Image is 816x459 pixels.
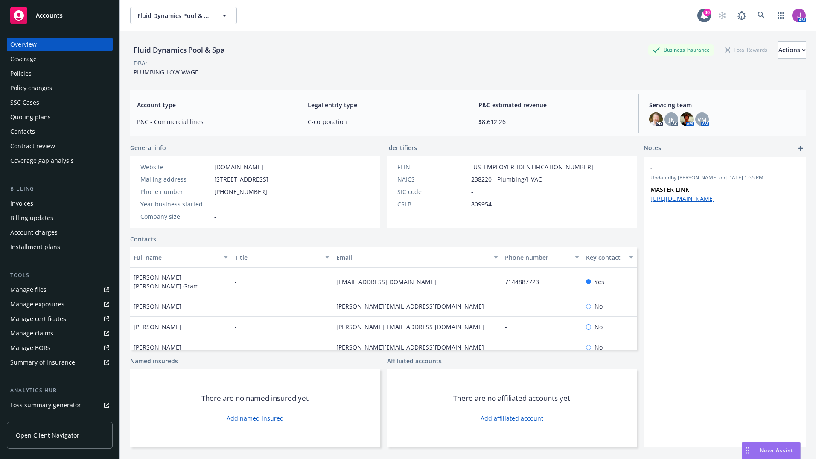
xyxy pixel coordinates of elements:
[481,414,543,423] a: Add affiliated account
[214,212,216,221] span: -
[733,7,750,24] a: Report a Bug
[505,323,514,331] a: -
[10,154,74,168] div: Coverage gap analysis
[10,81,52,95] div: Policy changes
[134,322,181,331] span: [PERSON_NAME]
[235,322,237,331] span: -
[7,3,113,27] a: Accounts
[336,278,443,286] a: [EMAIL_ADDRESS][DOMAIN_NAME]
[742,442,753,459] div: Drag to move
[10,139,55,153] div: Contract review
[471,162,593,171] span: [US_EMPLOYER_IDENTIFICATION_NUMBER]
[478,100,628,109] span: P&C estimated revenue
[130,356,178,365] a: Named insureds
[7,185,113,193] div: Billing
[336,253,489,262] div: Email
[7,327,113,340] a: Manage claims
[650,174,799,182] span: Updated by [PERSON_NAME] on [DATE] 1:56 PM
[7,386,113,395] div: Analytics hub
[7,125,113,138] a: Contacts
[134,302,185,311] span: [PERSON_NAME] -
[140,200,211,209] div: Year business started
[140,187,211,196] div: Phone number
[650,164,777,173] span: -
[140,175,211,184] div: Mailing address
[7,312,113,326] a: Manage certificates
[10,52,37,66] div: Coverage
[7,240,113,254] a: Installment plans
[721,44,772,55] div: Total Rewards
[134,273,228,291] span: [PERSON_NAME] [PERSON_NAME] Gram
[10,356,75,369] div: Summary of insurance
[137,117,287,126] span: P&C - Commercial lines
[669,115,674,124] span: JK
[650,185,689,194] strong: MASTER LINK
[10,38,37,51] div: Overview
[792,9,806,22] img: photo
[505,302,514,310] a: -
[10,211,53,225] div: Billing updates
[649,100,799,109] span: Servicing team
[644,143,661,153] span: Notes
[130,235,156,244] a: Contacts
[595,302,603,311] span: No
[140,162,211,171] div: Website
[336,302,491,310] a: [PERSON_NAME][EMAIL_ADDRESS][DOMAIN_NAME]
[10,283,47,297] div: Manage files
[7,398,113,412] a: Loss summary generator
[387,356,442,365] a: Affiliated accounts
[649,112,663,126] img: photo
[595,277,604,286] span: Yes
[16,431,79,440] span: Open Client Navigator
[10,312,66,326] div: Manage certificates
[134,68,198,76] span: PLUMBING-LOW WAGE
[7,154,113,168] a: Coverage gap analysis
[387,143,417,152] span: Identifiers
[7,197,113,210] a: Invoices
[650,194,715,203] a: [URL][DOMAIN_NAME]
[7,52,113,66] a: Coverage
[753,7,770,24] a: Search
[214,187,267,196] span: [PHONE_NUMBER]
[36,12,63,19] span: Accounts
[680,112,694,126] img: photo
[130,44,228,56] div: Fluid Dynamics Pool & Spa
[7,341,113,355] a: Manage BORs
[134,59,149,68] div: DBA: -
[10,240,60,254] div: Installment plans
[7,110,113,124] a: Quoting plans
[10,297,64,311] div: Manage exposures
[10,398,81,412] div: Loss summary generator
[214,175,268,184] span: [STREET_ADDRESS]
[742,442,801,459] button: Nova Assist
[333,247,502,268] button: Email
[134,343,181,352] span: [PERSON_NAME]
[7,96,113,109] a: SSC Cases
[227,414,284,423] a: Add named insured
[397,175,468,184] div: NAICS
[595,343,603,352] span: No
[478,117,628,126] span: $8,612.26
[586,253,624,262] div: Key contact
[397,200,468,209] div: CSLB
[778,42,806,58] div: Actions
[703,9,711,16] div: 30
[648,44,714,55] div: Business Insurance
[7,139,113,153] a: Contract review
[7,81,113,95] a: Policy changes
[7,356,113,369] a: Summary of insurance
[796,143,806,153] a: add
[201,393,309,403] span: There are no named insured yet
[595,322,603,331] span: No
[471,175,542,184] span: 238220 - Plumbing/HVAC
[214,200,216,209] span: -
[130,143,166,152] span: General info
[130,7,237,24] button: Fluid Dynamics Pool & Spa
[134,253,219,262] div: Full name
[772,7,790,24] a: Switch app
[644,157,806,210] div: -Updatedby [PERSON_NAME] on [DATE] 1:56 PMMASTER LINK [URL][DOMAIN_NAME]
[697,115,707,124] span: VM
[760,447,793,454] span: Nova Assist
[505,278,546,286] a: 7144887723
[214,163,263,171] a: [DOMAIN_NAME]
